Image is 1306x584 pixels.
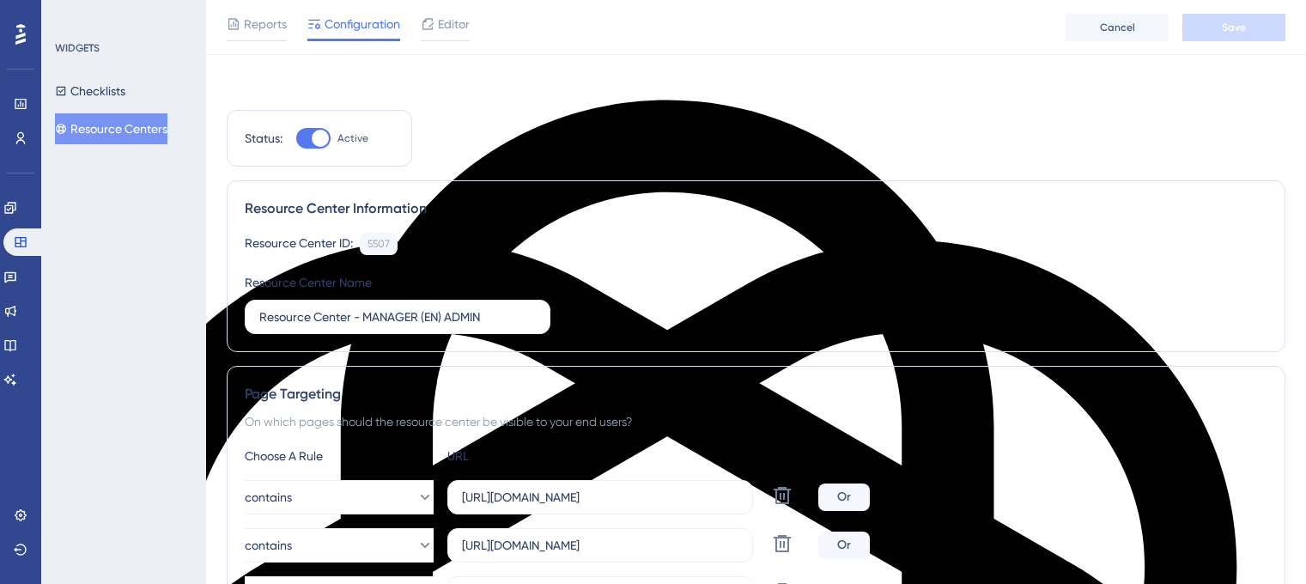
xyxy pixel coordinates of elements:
[245,198,1267,219] div: Resource Center Information
[55,113,167,144] button: Resource Centers
[245,233,353,255] div: Resource Center ID:
[245,384,1267,405] div: Page Targeting
[259,307,536,326] input: Type your Resource Center name
[438,14,470,34] span: Editor
[55,76,125,106] button: Checklists
[818,484,870,511] div: Or
[245,272,372,293] div: Resource Center Name
[1066,14,1169,41] button: Cancel
[1100,21,1135,34] span: Cancel
[325,14,400,34] span: Configuration
[1222,21,1246,34] span: Save
[462,536,738,555] input: yourwebsite.com/path
[55,41,100,55] div: WIDGETS
[818,532,870,559] div: Or
[245,411,1267,432] div: On which pages should the resource center be visible to your end users?
[1182,14,1285,41] button: Save
[447,446,636,466] div: URL
[244,14,287,34] span: Reports
[245,480,434,514] button: contains
[368,237,390,251] div: 5507
[462,488,738,507] input: yourwebsite.com/path
[245,487,292,508] span: contains
[245,528,434,563] button: contains
[1234,516,1285,568] iframe: UserGuiding AI Assistant Launcher
[245,446,434,466] div: Choose A Rule
[337,131,368,145] span: Active
[245,128,282,149] div: Status:
[245,535,292,556] span: contains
